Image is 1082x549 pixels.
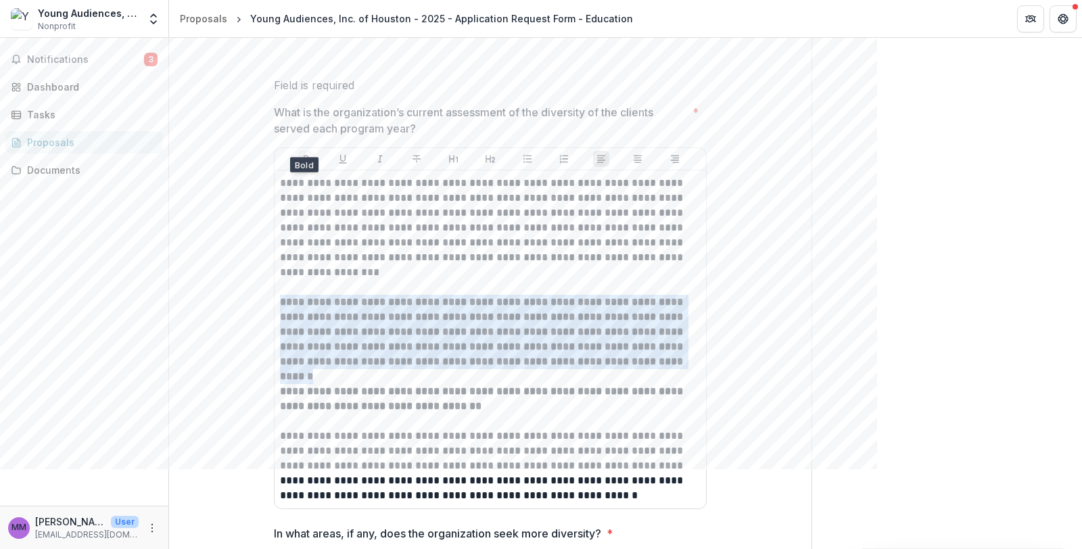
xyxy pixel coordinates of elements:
[482,151,498,167] button: Heading 2
[408,151,425,167] button: Strike
[180,11,227,26] div: Proposals
[111,516,139,528] p: User
[372,151,388,167] button: Italicize
[11,523,26,532] div: Mary Mettenbrink
[519,151,536,167] button: Bullet List
[5,103,163,126] a: Tasks
[38,20,76,32] span: Nonprofit
[446,151,462,167] button: Heading 1
[5,131,163,153] a: Proposals
[35,515,105,529] p: [PERSON_NAME]
[144,5,163,32] button: Open entity switcher
[593,151,609,167] button: Align Left
[274,104,687,137] p: What is the organization’s current assessment of the diversity of the clients served each program...
[667,151,683,167] button: Align Right
[5,49,163,70] button: Notifications3
[1017,5,1044,32] button: Partners
[1050,5,1077,32] button: Get Help
[630,151,646,167] button: Align Center
[5,159,163,181] a: Documents
[274,525,601,542] p: In what areas, if any, does the organization seek more diversity?
[274,77,707,93] div: Field is required
[335,151,351,167] button: Underline
[27,54,144,66] span: Notifications
[27,163,152,177] div: Documents
[27,80,152,94] div: Dashboard
[38,6,139,20] div: Young Audiences, Inc. of [GEOGRAPHIC_DATA]
[556,151,572,167] button: Ordered List
[298,151,314,167] button: Bold
[250,11,633,26] div: Young Audiences, Inc. of Houston - 2025 - Application Request Form - Education
[144,53,158,66] span: 3
[144,520,160,536] button: More
[27,135,152,149] div: Proposals
[174,9,638,28] nav: breadcrumb
[174,9,233,28] a: Proposals
[27,108,152,122] div: Tasks
[5,76,163,98] a: Dashboard
[11,8,32,30] img: Young Audiences, Inc. of Houston
[35,529,139,541] p: [EMAIL_ADDRESS][DOMAIN_NAME]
